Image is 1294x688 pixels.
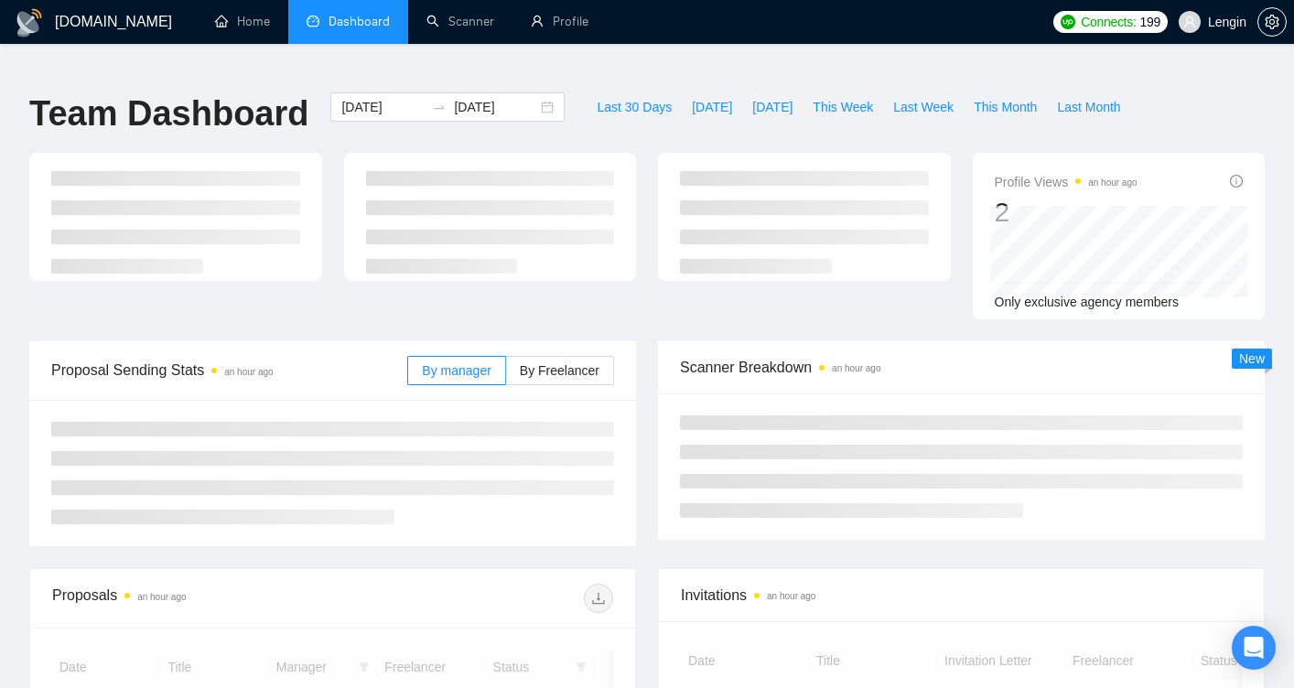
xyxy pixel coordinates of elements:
input: Start date [341,97,425,117]
button: This Week [803,92,883,122]
button: This Month [964,92,1047,122]
span: [DATE] [692,97,732,117]
time: an hour ago [1088,177,1137,188]
span: Proposal Sending Stats [51,359,407,382]
span: Dashboard [329,14,390,29]
time: an hour ago [832,363,880,373]
span: [DATE] [752,97,793,117]
span: user [1183,16,1196,28]
span: Connects: [1081,12,1136,32]
span: Invitations [681,584,1242,607]
a: searchScanner [426,14,494,29]
span: Scanner Breakdown [680,356,1243,379]
a: userProfile [531,14,588,29]
h1: Team Dashboard [29,92,308,135]
span: Last 30 Days [597,97,672,117]
span: By manager [422,363,491,378]
span: New [1239,351,1265,366]
span: dashboard [307,15,319,27]
div: 2 [995,195,1138,230]
button: Last Month [1047,92,1130,122]
span: This Month [974,97,1037,117]
a: setting [1257,15,1287,29]
span: Only exclusive agency members [995,295,1180,309]
time: an hour ago [137,592,186,602]
span: swap-right [432,100,447,114]
span: to [432,100,447,114]
span: Profile Views [995,171,1138,193]
input: End date [454,97,537,117]
span: Last Month [1057,97,1120,117]
button: setting [1257,7,1287,37]
button: Last 30 Days [587,92,682,122]
button: Last Week [883,92,964,122]
time: an hour ago [224,367,273,377]
span: By Freelancer [520,363,599,378]
span: This Week [813,97,873,117]
button: [DATE] [682,92,742,122]
span: info-circle [1230,175,1243,188]
img: logo [15,8,44,38]
span: Last Week [893,97,954,117]
a: homeHome [215,14,270,29]
time: an hour ago [767,591,815,601]
div: Open Intercom Messenger [1232,626,1276,670]
button: [DATE] [742,92,803,122]
span: setting [1258,15,1286,29]
div: Proposals [52,584,333,613]
img: upwork-logo.png [1061,15,1075,29]
span: 199 [1139,12,1159,32]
